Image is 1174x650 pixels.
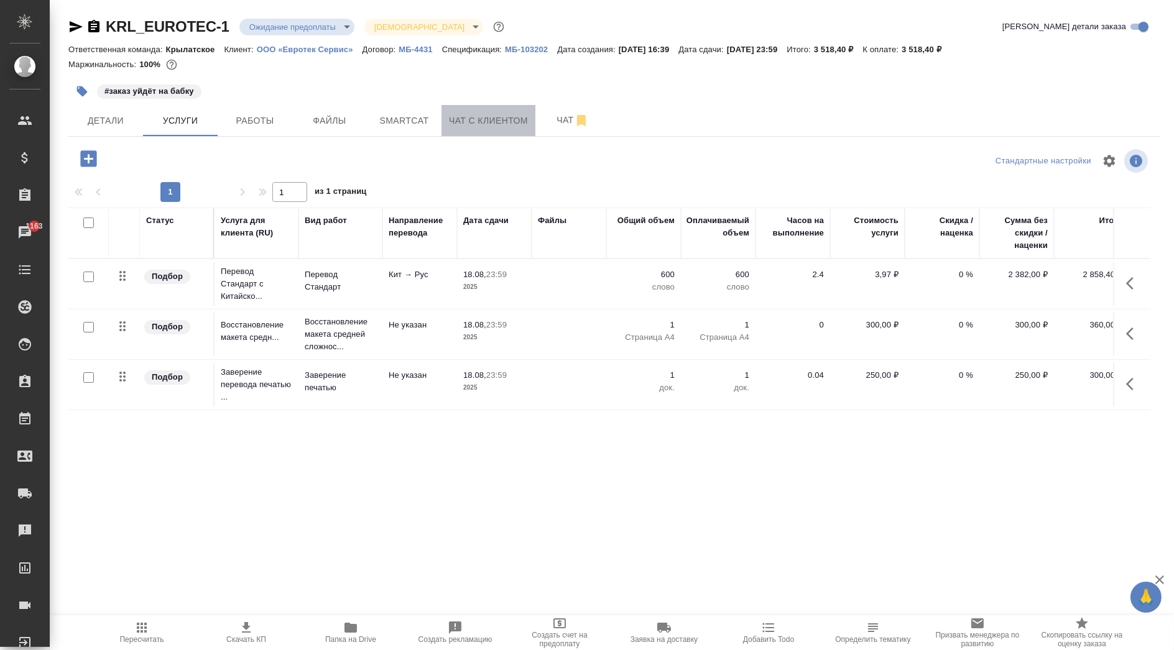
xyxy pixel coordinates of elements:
div: Файлы [538,214,566,227]
div: Часов на выполнение [762,214,824,239]
p: 2025 [463,281,525,293]
div: Итого [1099,214,1122,227]
button: [DEMOGRAPHIC_DATA] [371,22,468,32]
p: МБ-4431 [399,45,441,54]
p: Подбор [152,270,183,283]
p: слово [612,281,675,293]
p: Страница А4 [687,331,749,344]
p: Спецификация: [442,45,505,54]
p: 18.08, [463,270,486,279]
p: 3 518,40 ₽ [814,45,863,54]
p: 23:59 [486,270,507,279]
span: из 1 страниц [315,184,367,202]
p: Перевод Стандарт [305,268,376,293]
p: 250,00 ₽ [836,369,899,382]
div: Сумма без скидки / наценки [986,214,1048,252]
p: 18.08, [463,320,486,329]
button: Доп статусы указывают на важность/срочность заказа [491,19,507,35]
p: 2 382,00 ₽ [986,268,1048,281]
p: [DATE] 16:39 [619,45,679,54]
p: 2 858,40 ₽ [1060,268,1122,281]
p: Не указан [389,369,451,382]
p: слово [687,281,749,293]
p: 100% [139,60,164,69]
div: Стоимость услуги [836,214,899,239]
p: МБ-103202 [505,45,557,54]
p: ООО «Евротек Сервис» [257,45,363,54]
p: 300,00 ₽ [986,319,1048,331]
div: Скидка / наценка [911,214,973,239]
p: 600 [687,268,749,281]
p: 1 [612,319,675,331]
span: Чат с клиентом [449,113,528,129]
button: 0.00 RUB; [164,57,180,73]
span: 🙏 [1135,584,1157,610]
p: 2025 [463,382,525,394]
span: Файлы [300,113,359,129]
a: KRL_EUROTEC-1 [106,18,229,35]
button: Показать кнопки [1119,319,1149,349]
p: 2025 [463,331,525,344]
p: Договор: [363,45,399,54]
p: 1 [612,369,675,382]
button: Показать кнопки [1119,369,1149,399]
span: Настроить таблицу [1094,146,1124,176]
td: 0 [756,313,830,356]
p: Заверение перевода печатью ... [221,366,292,403]
a: 1163 [3,217,47,248]
p: Итого: [787,45,813,54]
div: Ожидание предоплаты [364,19,483,35]
span: Услуги [150,113,210,129]
p: 250,00 ₽ [986,369,1048,382]
span: Чат [543,112,603,128]
p: Подбор [152,371,183,383]
button: 🙏 [1130,582,1162,613]
div: Направление перевода [389,214,451,239]
p: Заверение печатью [305,369,376,394]
a: ООО «Евротек Сервис» [257,43,363,54]
div: Общий объем [617,214,675,227]
button: Ожидание предоплаты [246,22,340,32]
p: 300,00 ₽ [836,319,899,331]
p: 1 [687,319,749,331]
span: Детали [76,113,136,129]
span: [PERSON_NAME] детали заказа [1002,21,1126,33]
button: Скопировать ссылку [86,19,101,34]
td: 2.4 [756,262,830,306]
p: Ответственная команда: [68,45,166,54]
p: Дата сдачи: [678,45,726,54]
p: Маржинальность: [68,60,139,69]
button: Показать кнопки [1119,268,1149,298]
button: Скопировать ссылку для ЯМессенджера [68,19,83,34]
p: 0 % [911,319,973,331]
button: Добавить услугу [72,146,106,172]
div: Услуга для клиента (RU) [221,214,292,239]
p: 300,00 ₽ [1060,369,1122,382]
p: Крылатское [166,45,224,54]
p: 600 [612,268,675,281]
a: МБ-103202 [505,43,557,54]
p: 23:59 [486,320,507,329]
span: Посмотреть информацию [1124,149,1150,173]
p: Подбор [152,321,183,333]
p: док. [687,382,749,394]
p: Перевод Стандарт с Китайско... [221,265,292,303]
p: К оплате: [862,45,902,54]
p: 360,00 ₽ [1060,319,1122,331]
svg: Отписаться [574,113,589,128]
p: 0 % [911,268,973,281]
span: Smartcat [374,113,434,129]
p: Восстановление макета средней сложнос... [305,316,376,353]
div: Вид работ [305,214,347,227]
div: Ожидание предоплаты [239,19,354,35]
div: Дата сдачи [463,214,509,227]
span: заказ уйдёт на бабку [96,85,203,96]
span: 1163 [18,220,50,232]
p: Кит → Рус [389,268,451,281]
p: Дата создания: [557,45,618,54]
p: [DATE] 23:59 [727,45,787,54]
div: Статус [146,214,174,227]
p: 3,97 ₽ [836,268,899,281]
div: Оплачиваемый объем [686,214,749,239]
p: Не указан [389,319,451,331]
